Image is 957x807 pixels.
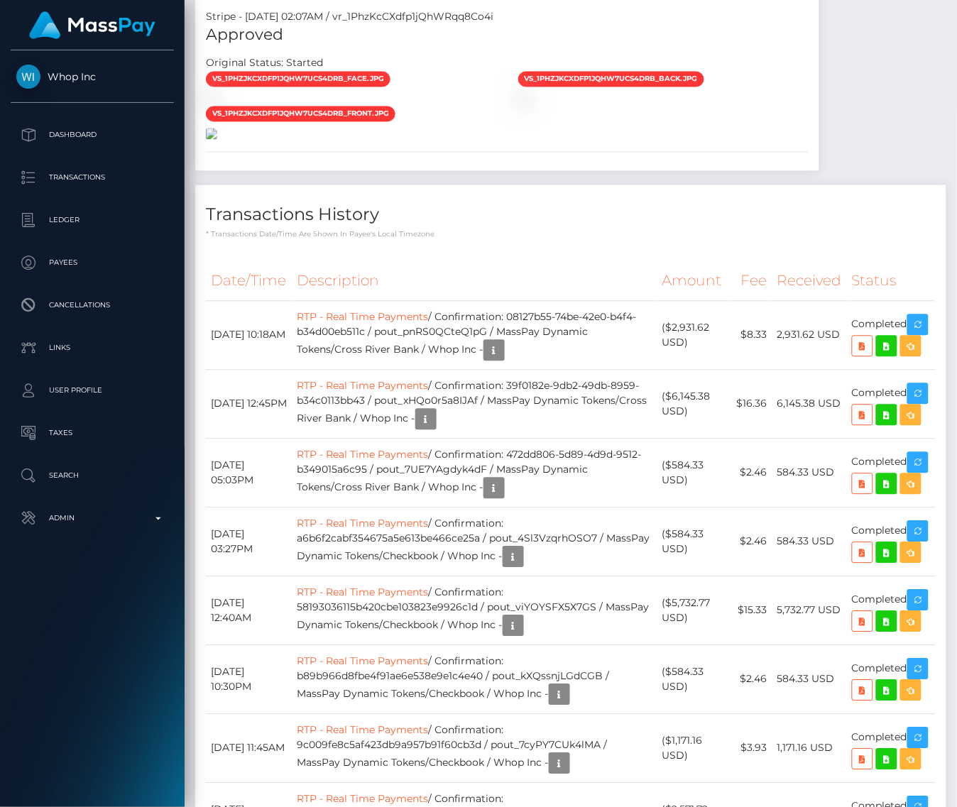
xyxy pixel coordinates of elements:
[292,301,657,370] td: / Confirmation: 08127b55-74be-42e0-b4f4-b34d00eb511c / pout_pnRS0QCteQ1pG / MassPay Dynamic Token...
[297,517,429,530] a: RTP - Real Time Payments
[292,439,657,507] td: / Confirmation: 472dd806-5d89-4d9d-9512-b349015a6c95 / pout_7UE7YAgdyk4dF / MassPay Dynamic Token...
[657,262,731,301] th: Amount
[292,370,657,439] td: / Confirmation: 39f0182e-9db2-49db-8959-b34c0113bb43 / pout_xHQo0r5a8IJAf / MassPay Dynamic Token...
[16,465,168,486] p: Search
[29,11,155,39] img: MassPay Logo
[16,209,168,231] p: Ledger
[847,439,936,507] td: Completed
[772,301,847,370] td: 2,931.62 USD
[847,645,936,714] td: Completed
[772,262,847,301] th: Received
[297,793,429,806] a: RTP - Real Time Payments
[297,380,429,392] a: RTP - Real Time Payments
[731,645,772,714] td: $2.46
[297,655,429,668] a: RTP - Real Time Payments
[11,245,174,280] a: Payees
[657,439,731,507] td: ($584.33 USD)
[731,370,772,439] td: $16.36
[772,370,847,439] td: 6,145.38 USD
[292,645,657,714] td: / Confirmation: b89b966d8fbe4f91ae6e538e9e1c4e40 / pout_kXQssnjLGdCGB / MassPay Dynamic Tokens/Ch...
[292,507,657,576] td: / Confirmation: a6b6f2cabf354675a5e613be466ce25a / pout_4Sl3VzqrhOSO7 / MassPay Dynamic Tokens/Ch...
[206,24,809,46] h5: Approved
[297,724,429,737] a: RTP - Real Time Payments
[206,439,292,507] td: [DATE] 05:03PM
[847,262,936,301] th: Status
[772,507,847,576] td: 584.33 USD
[206,714,292,783] td: [DATE] 11:45AM
[11,202,174,238] a: Ledger
[297,311,429,324] a: RTP - Real Time Payments
[11,415,174,451] a: Taxes
[11,117,174,153] a: Dashboard
[206,301,292,370] td: [DATE] 10:18AM
[292,576,657,645] td: / Confirmation: 58193036115b420cbe103823e9926c1d / pout_viYOYSFX5X7GS / MassPay Dynamic Tokens/Ch...
[16,124,168,146] p: Dashboard
[11,458,174,493] a: Search
[772,714,847,783] td: 1,171.16 USD
[847,714,936,783] td: Completed
[657,370,731,439] td: ($6,145.38 USD)
[206,203,936,228] h4: Transactions History
[206,507,292,576] td: [DATE] 03:27PM
[16,507,168,529] p: Admin
[297,586,429,599] a: RTP - Real Time Payments
[731,301,772,370] td: $8.33
[772,576,847,645] td: 5,732.77 USD
[206,229,936,240] p: * Transactions date/time are shown in payee's local timezone
[731,714,772,783] td: $3.93
[11,373,174,408] a: User Profile
[206,370,292,439] td: [DATE] 12:45PM
[16,422,168,444] p: Taxes
[206,94,217,105] img: vr_1PhzKcCXdfp1jQhWRqq8Co4ifile_1PhzKWCXdfp1jQhWvmYII1CK
[297,449,429,461] a: RTP - Real Time Payments
[772,439,847,507] td: 584.33 USD
[206,262,292,301] th: Date/Time
[847,370,936,439] td: Completed
[731,507,772,576] td: $2.46
[206,72,390,87] span: vs_1PhzJKCXdfp1jQhW7UCS4DrB_face.jpg
[16,295,168,316] p: Cancellations
[16,65,40,89] img: Whop Inc
[16,380,168,401] p: User Profile
[518,94,530,105] img: vr_1PhzKcCXdfp1jQhWRqq8Co4ifile_1PhzKFCXdfp1jQhWv5FxWr9g
[772,645,847,714] td: 584.33 USD
[11,160,174,195] a: Transactions
[731,576,772,645] td: $15.33
[16,167,168,188] p: Transactions
[292,714,657,783] td: / Confirmation: 9c009fe8c5af423db9a957b91f60cb3d / pout_7cyPY7CUk4lMA / MassPay Dynamic Tokens/Ch...
[657,301,731,370] td: ($2,931.62 USD)
[206,128,217,140] img: vr_1PhzKcCXdfp1jQhWRqq8Co4ifile_1PhzK1CXdfp1jQhWVoxg5Vds
[11,287,174,323] a: Cancellations
[518,72,704,87] span: vs_1PhzJKCXdfp1jQhW7UCS4DrB_back.jpg
[847,576,936,645] td: Completed
[847,301,936,370] td: Completed
[292,262,657,301] th: Description
[657,645,731,714] td: ($584.33 USD)
[206,106,395,122] span: vs_1PhzJKCXdfp1jQhW7UCS4DrB_front.jpg
[16,337,168,358] p: Links
[847,507,936,576] td: Completed
[16,252,168,273] p: Payees
[206,57,323,70] h7: Original Status: Started
[657,576,731,645] td: ($5,732.77 USD)
[731,439,772,507] td: $2.46
[11,70,174,83] span: Whop Inc
[11,500,174,536] a: Admin
[195,9,819,24] div: Stripe - [DATE] 02:07AM / vr_1PhzKcCXdfp1jQhWRqq8Co4i
[11,330,174,366] a: Links
[731,262,772,301] th: Fee
[206,645,292,714] td: [DATE] 10:30PM
[657,507,731,576] td: ($584.33 USD)
[657,714,731,783] td: ($1,171.16 USD)
[206,576,292,645] td: [DATE] 12:40AM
